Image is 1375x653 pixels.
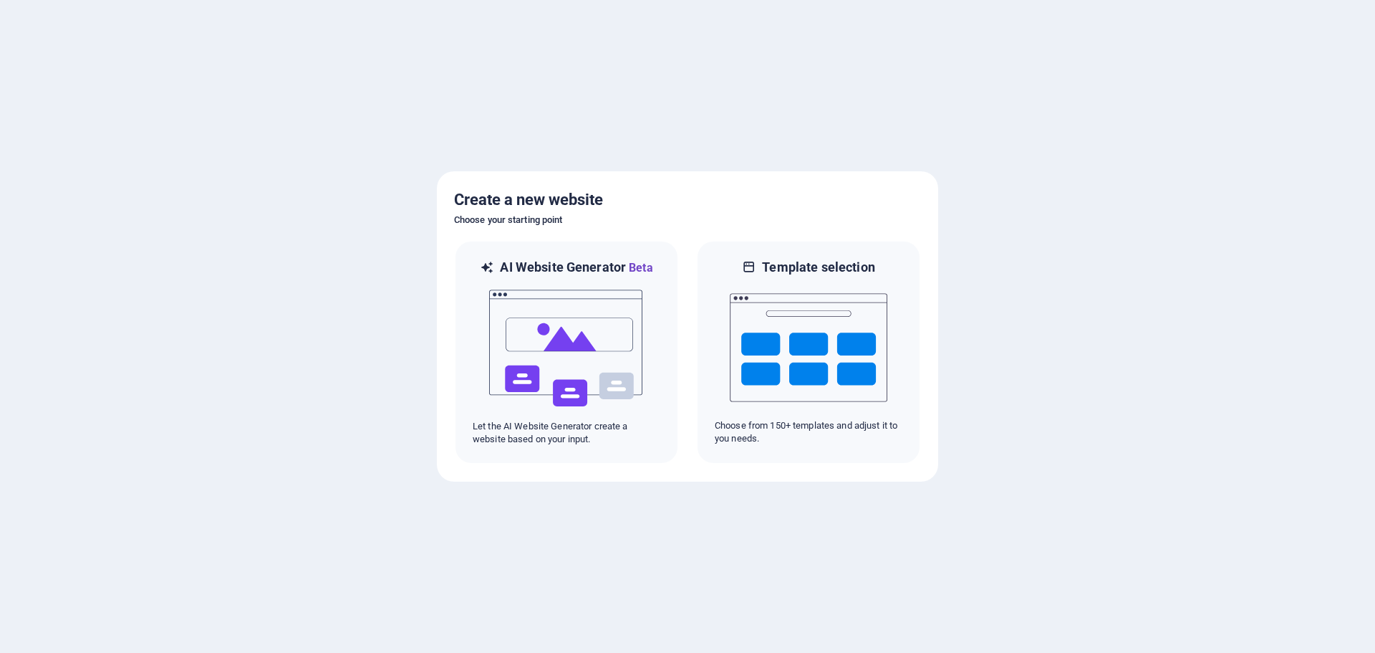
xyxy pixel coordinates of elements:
[454,240,679,464] div: AI Website GeneratorBetaaiLet the AI Website Generator create a website based on your input.
[454,211,921,229] h6: Choose your starting point
[715,419,902,445] p: Choose from 150+ templates and adjust it to you needs.
[626,261,653,275] span: Beta
[762,259,874,276] h6: Template selection
[473,420,660,446] p: Let the AI Website Generator create a website based on your input.
[696,240,921,464] div: Template selectionChoose from 150+ templates and adjust it to you needs.
[500,259,652,277] h6: AI Website Generator
[454,189,921,211] h5: Create a new website
[488,277,645,420] img: ai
